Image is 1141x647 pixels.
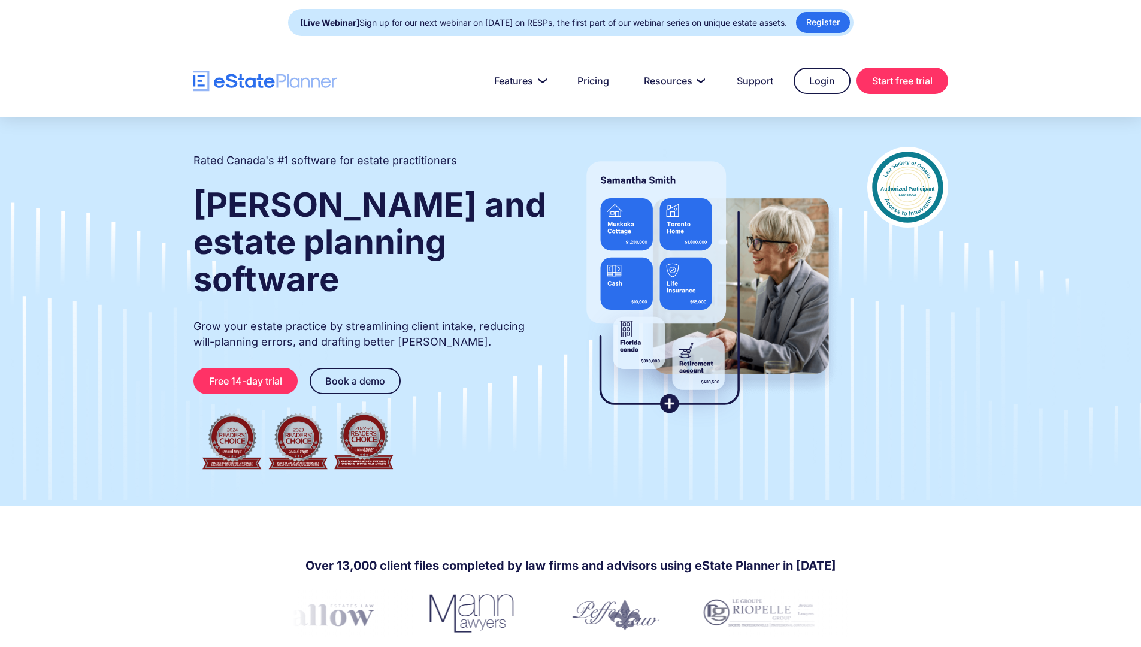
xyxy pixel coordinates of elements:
a: Resources [629,69,716,93]
a: Support [722,69,788,93]
strong: [Live Webinar] [300,17,359,28]
a: Start free trial [856,68,948,94]
p: Grow your estate practice by streamlining client intake, reducing will-planning errors, and draft... [193,319,548,350]
h4: Over 13,000 client files completed by law firms and advisors using eState Planner in [DATE] [305,557,836,574]
strong: [PERSON_NAME] and estate planning software [193,185,546,300]
a: Register [796,12,850,33]
a: Login [794,68,851,94]
a: Book a demo [310,368,401,394]
a: home [193,71,337,92]
h2: Rated Canada's #1 software for estate practitioners [193,153,457,168]
img: estate planner showing wills to their clients, using eState Planner, a leading estate planning so... [572,147,843,428]
div: Sign up for our next webinar on [DATE] on RESPs, the first part of our webinar series on unique e... [300,14,787,31]
a: Features [480,69,557,93]
a: Pricing [563,69,624,93]
a: Free 14-day trial [193,368,298,394]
